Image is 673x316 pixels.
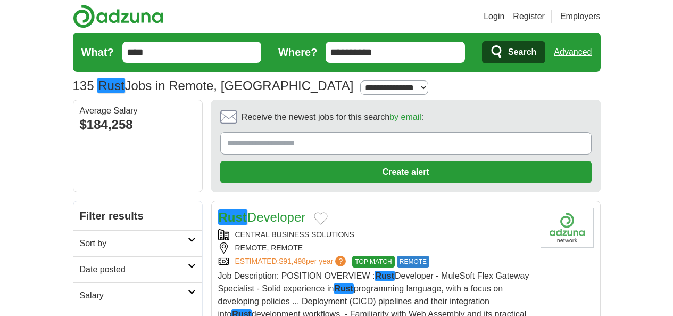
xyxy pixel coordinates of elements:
em: Rust [97,78,124,93]
a: RustDeveloper [218,209,306,225]
em: Rust [218,209,247,225]
a: by email [389,112,421,121]
span: TOP MATCH [352,256,394,268]
a: Login [484,10,504,23]
button: Search [482,41,545,63]
span: $91,498 [279,257,306,265]
a: Sort by [73,230,202,256]
div: REMOTE, REMOTE [218,242,532,254]
button: Add to favorite jobs [314,212,328,225]
a: ESTIMATED:$91,498per year? [235,256,348,268]
a: Date posted [73,256,202,282]
h2: Date posted [80,263,188,276]
label: Where? [278,44,317,60]
span: Search [508,42,536,63]
em: Rust [375,271,395,281]
h2: Salary [80,289,188,302]
h2: Filter results [73,201,202,230]
span: REMOTE [397,256,429,268]
span: 135 [73,76,94,95]
span: Receive the newest jobs for this search : [242,111,423,124]
span: ? [335,256,346,266]
label: What? [81,44,114,60]
h1: Jobs in Remote, [GEOGRAPHIC_DATA] [73,78,354,93]
div: CENTRAL BUSINESS SOLUTIONS [218,229,532,240]
img: Company logo [541,208,594,248]
em: Rust [334,283,354,294]
a: Salary [73,282,202,309]
a: Advanced [554,42,592,63]
button: Create alert [220,161,592,183]
a: Employers [560,10,601,23]
img: Adzuna logo [73,4,163,28]
div: $184,258 [80,115,196,134]
a: Register [513,10,545,23]
h2: Sort by [80,237,188,250]
div: Average Salary [80,107,196,115]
